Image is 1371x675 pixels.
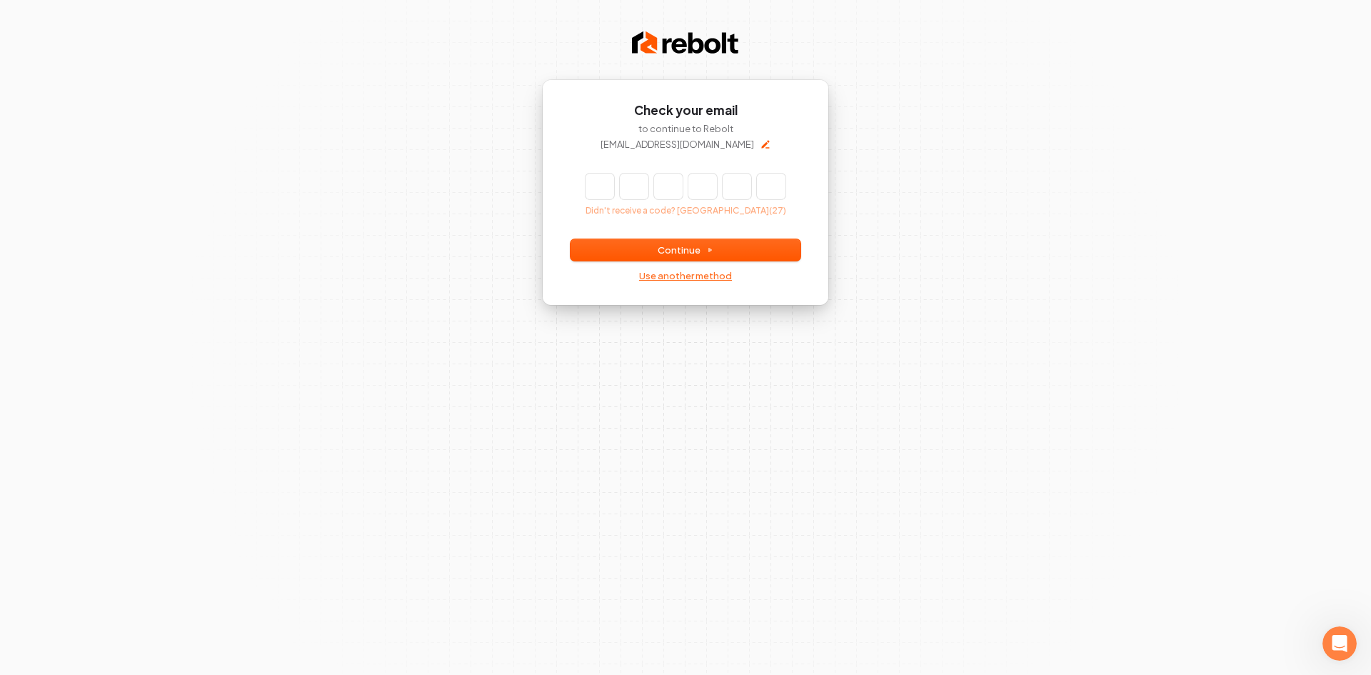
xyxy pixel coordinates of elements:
[760,139,771,150] button: Edit
[658,244,713,256] span: Continue
[571,122,800,135] p: to continue to Rebolt
[632,29,739,57] img: Rebolt Logo
[571,102,800,119] h1: Check your email
[571,239,800,261] button: Continue
[586,174,814,199] input: Enter verification code
[639,269,732,282] a: Use another method
[1322,626,1357,661] iframe: Intercom live chat
[601,138,754,151] p: [EMAIL_ADDRESS][DOMAIN_NAME]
